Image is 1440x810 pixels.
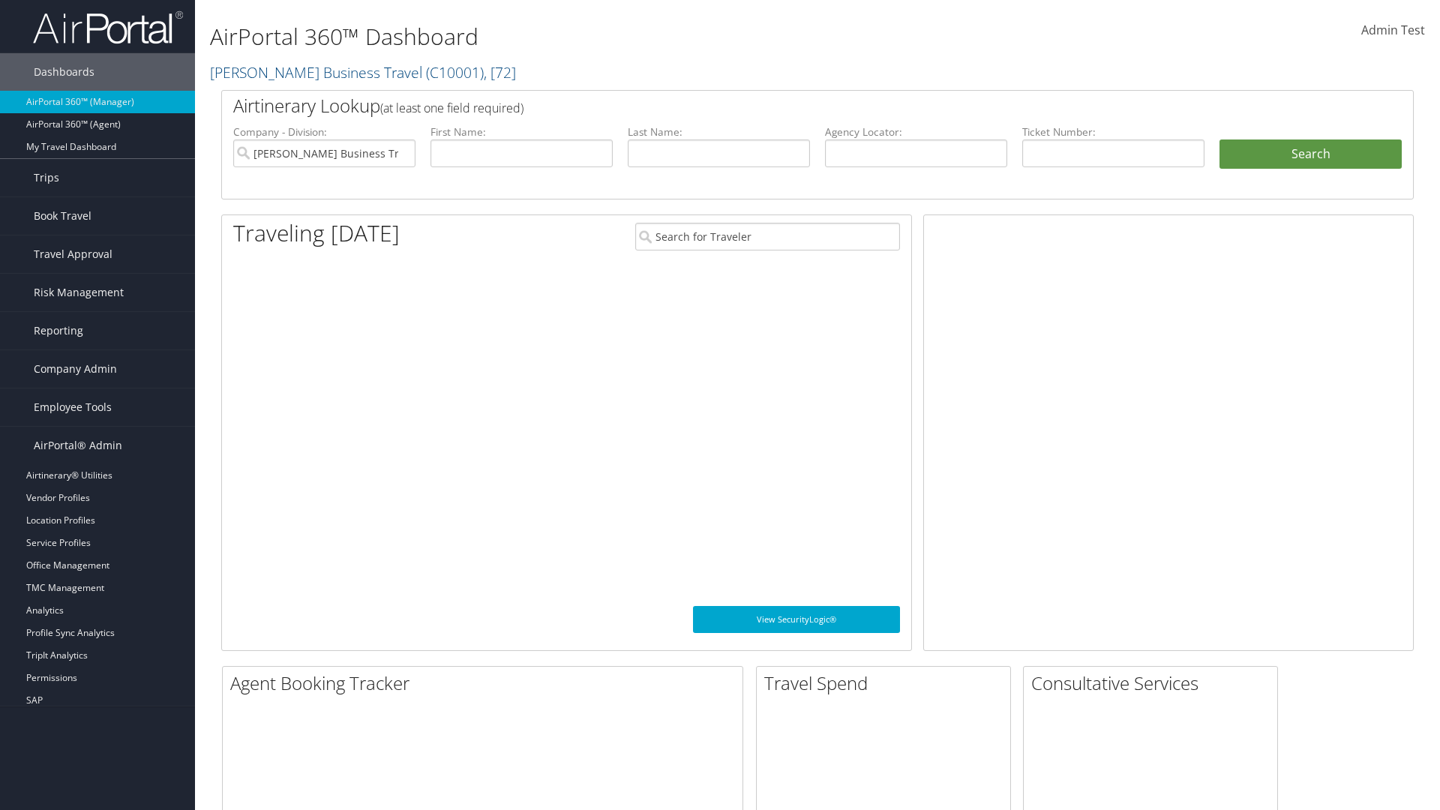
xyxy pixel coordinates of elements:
input: Search for Traveler [635,223,900,250]
label: First Name: [430,124,613,139]
a: View SecurityLogic® [693,606,900,633]
a: [PERSON_NAME] Business Travel [210,62,516,82]
span: AirPortal® Admin [34,427,122,464]
span: Book Travel [34,197,91,235]
h2: Consultative Services [1031,670,1277,696]
span: Travel Approval [34,235,112,273]
span: Company Admin [34,350,117,388]
label: Agency Locator: [825,124,1007,139]
span: (at least one field required) [380,100,523,116]
span: Risk Management [34,274,124,311]
h1: Traveling [DATE] [233,217,400,249]
button: Search [1219,139,1402,169]
h2: Agent Booking Tracker [230,670,742,696]
h2: Travel Spend [764,670,1010,696]
label: Company - Division: [233,124,415,139]
label: Ticket Number: [1022,124,1204,139]
a: Admin Test [1361,7,1425,54]
span: Trips [34,159,59,196]
span: , [ 72 ] [484,62,516,82]
span: Dashboards [34,53,94,91]
label: Last Name: [628,124,810,139]
span: ( C10001 ) [426,62,484,82]
h2: Airtinerary Lookup [233,93,1303,118]
span: Employee Tools [34,388,112,426]
span: Reporting [34,312,83,349]
span: Admin Test [1361,22,1425,38]
h1: AirPortal 360™ Dashboard [210,21,1020,52]
img: airportal-logo.png [33,10,183,45]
